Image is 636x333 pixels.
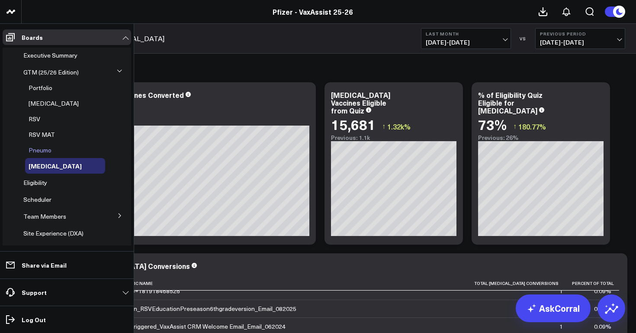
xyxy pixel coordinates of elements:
th: Tactic Name [123,276,471,291]
a: Portfolio [29,84,52,91]
span: RSV MAT [29,130,55,139]
span: [MEDICAL_DATA] [29,99,79,107]
a: AskCorral [516,294,591,322]
div: 0.09% [594,287,611,295]
p: Support [22,289,47,296]
a: Scheduler [23,196,51,203]
b: Previous Period [540,31,620,36]
a: [MEDICAL_DATA] [29,100,79,107]
span: 1.32k% [387,122,411,131]
div: [MEDICAL_DATA] Vaccines Eligible from Quiz [331,90,390,115]
a: RSV [29,116,40,123]
span: ↑ [513,121,517,132]
th: Percent Of Total [571,276,619,291]
span: Portfolio [29,84,52,92]
div: Previous: 26% [478,134,604,141]
div: 1 [559,287,563,295]
span: [DATE] - [DATE] [426,39,506,46]
div: cmp=181918468526 [123,287,180,295]
a: Executive Summary [23,52,77,59]
a: [MEDICAL_DATA] [107,34,164,43]
p: Boards [22,34,43,41]
div: 73% [478,116,507,132]
a: Eligibility [23,179,47,186]
div: Previous: 1.1k [331,134,456,141]
p: Share via Email [22,262,67,268]
div: 1_Triggered_VaxAssist CRM Welcome Email_Email_062024 [123,322,286,331]
a: Site Experience (DXA) [23,230,84,237]
a: Pfizer - VaxAssist 25-26 [273,7,353,16]
span: Pneumo [29,146,51,154]
a: GTM (25/26 Edition) [23,69,79,76]
a: Pneumo [29,147,51,154]
a: RSV MAT [29,131,55,138]
b: Last Month [426,31,506,36]
a: Log Out [3,312,131,327]
span: Team Members [23,212,66,220]
span: [DATE] - [DATE] [540,39,620,46]
span: ↑ [382,121,385,132]
span: GTM (25/26 Edition) [23,68,79,76]
span: Executive Summary [23,51,77,59]
span: Eligibility [23,178,47,187]
p: Log Out [22,316,46,323]
button: Previous Period[DATE]-[DATE] [535,28,625,49]
span: Scheduler [23,195,51,204]
a: Team Members [23,213,66,220]
span: Site Experience (DXA) [23,229,84,237]
div: 0.09% [594,322,611,331]
span: RSV [29,115,40,123]
div: 15,681 [331,116,376,132]
span: 180.77% [518,122,546,131]
div: Main_RSVEducationPreseason6thgradeversion_Email_082025 [123,304,296,313]
div: 1 [559,322,563,331]
button: Last Month[DATE]-[DATE] [421,28,511,49]
div: % of Eligibility Quiz Eligible for [MEDICAL_DATA] [478,90,543,115]
div: VS [515,36,531,41]
div: Previous: 0 [37,119,309,126]
a: [MEDICAL_DATA] [29,162,82,169]
span: [MEDICAL_DATA] [29,162,82,170]
th: Total [MEDICAL_DATA] Conversions [471,276,570,291]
